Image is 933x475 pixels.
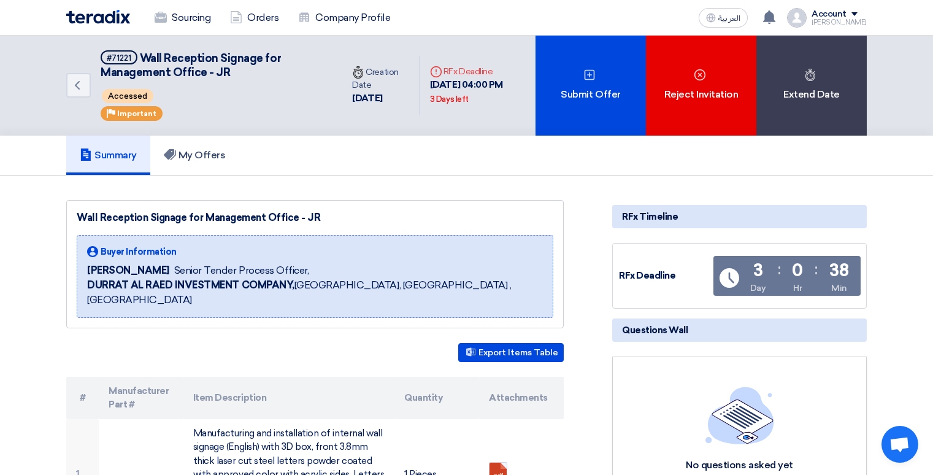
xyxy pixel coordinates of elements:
div: No questions asked yet [635,459,844,472]
div: Account [812,9,847,20]
button: Export Items Table [458,343,564,362]
a: Open chat [881,426,918,463]
div: : [815,258,818,280]
div: Reject Invitation [646,36,756,136]
th: Quantity [394,377,479,419]
a: Sourcing [145,4,220,31]
a: Orders [220,4,288,31]
div: Wall Reception Signage for Management Office - JR [77,210,553,225]
span: العربية [718,14,740,23]
div: 3 Days left [430,93,469,106]
span: Wall Reception Signage for Management Office - JR [101,52,281,79]
a: Company Profile [288,4,400,31]
b: DURRAT AL RAED INVESTMENT COMPANY, [87,279,294,291]
div: RFx Deadline [619,269,711,283]
div: #71221 [107,54,131,62]
th: Item Description [183,377,395,419]
h5: Summary [80,149,137,161]
th: Manufacturer Part # [99,377,183,419]
img: profile_test.png [787,8,807,28]
h5: Wall Reception Signage for Management Office - JR [101,50,328,80]
span: Accessed [102,89,153,103]
a: My Offers [150,136,239,175]
div: 38 [829,262,848,279]
div: 0 [792,262,803,279]
div: [DATE] [352,91,410,106]
span: [PERSON_NAME] [87,263,169,278]
div: [DATE] 04:00 PM [430,78,526,106]
span: Senior Tender Process Officer, [174,263,309,278]
div: [PERSON_NAME] [812,19,867,26]
th: # [66,377,99,419]
div: Min [831,282,847,295]
span: Important [117,109,156,118]
img: Teradix logo [66,10,130,24]
span: [GEOGRAPHIC_DATA], [GEOGRAPHIC_DATA] ,[GEOGRAPHIC_DATA] [87,278,543,307]
button: العربية [699,8,748,28]
span: Buyer Information [101,245,177,258]
img: empty_state_list.svg [705,387,774,444]
div: Hr [793,282,802,295]
div: RFx Deadline [430,65,526,78]
div: 3 [753,262,763,279]
div: Extend Date [756,36,867,136]
div: Creation Date [352,66,410,91]
th: Attachments [479,377,564,419]
div: Day [750,282,766,295]
div: Submit Offer [536,36,646,136]
div: : [778,258,781,280]
a: Summary [66,136,150,175]
div: RFx Timeline [612,205,867,228]
h5: My Offers [164,149,226,161]
span: Questions Wall [622,323,688,337]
